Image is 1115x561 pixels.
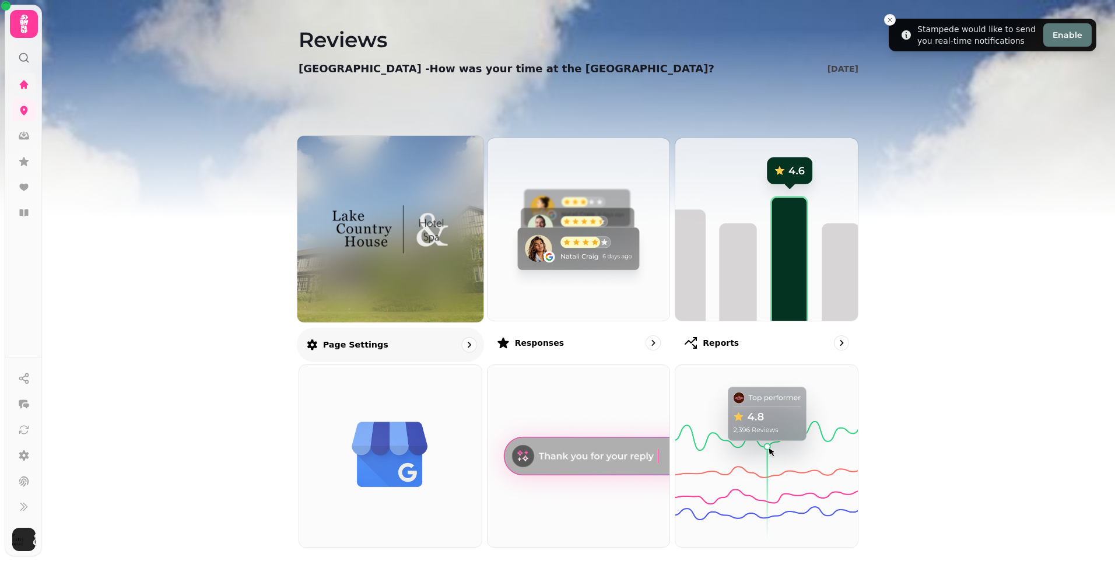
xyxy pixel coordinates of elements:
img: Responses [488,138,670,321]
img: User avatar [12,528,36,551]
a: ReportsReports [675,138,858,360]
button: Close toast [884,14,896,26]
svg: go to [836,337,847,349]
div: Stampede would like to send you real-time notifications [917,23,1039,47]
img: Auto replies (Coming soon) [488,365,670,548]
svg: go to [647,337,659,349]
button: Enable [1043,23,1092,47]
button: User avatar [10,528,38,551]
p: Reports [703,337,739,349]
p: [GEOGRAPHIC_DATA] - How was your time at the [GEOGRAPHIC_DATA]? [299,61,714,77]
img: How was your time at the Lake House Hotel and Spa? [321,191,460,267]
p: [DATE] [828,63,858,75]
p: Responses [515,337,564,349]
p: Page settings [323,339,388,350]
img: Reports [675,138,858,321]
img: Google Business Profile (Beta) [299,365,482,548]
img: Competitor analysis (Beta) [675,365,858,548]
a: Page settingsHow was your time at the Lake House Hotel and Spa?Page settings [297,135,484,362]
a: ResponsesResponses [487,138,671,360]
svg: go to [463,339,475,350]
